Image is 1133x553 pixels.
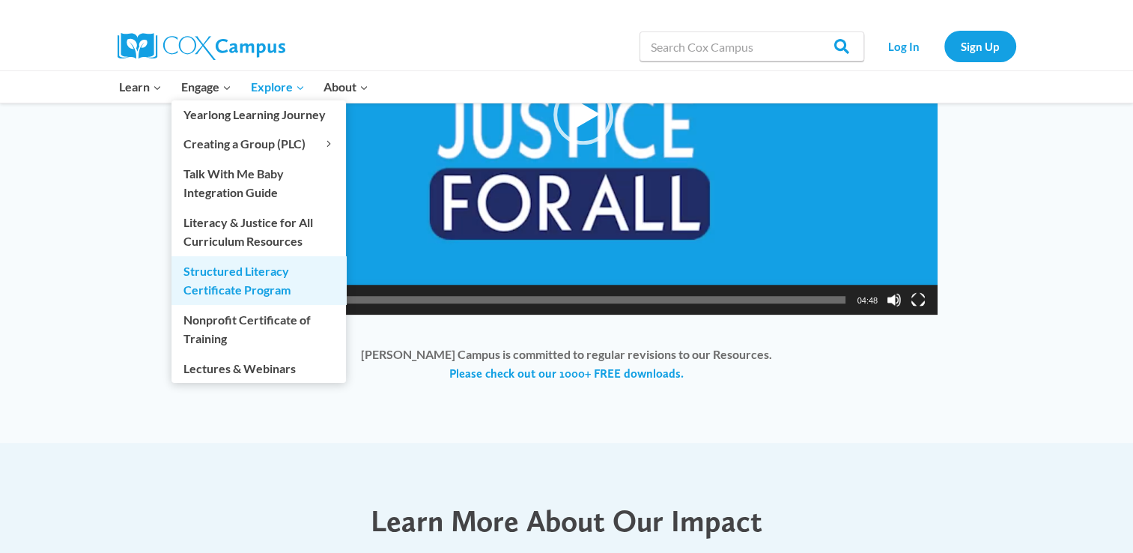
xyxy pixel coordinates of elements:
span: Time Slider [297,296,845,303]
button: Child menu of Creating a Group (PLC) [171,130,346,158]
img: Cox Campus [118,33,285,60]
button: Child menu of Engage [171,71,241,103]
p: [PERSON_NAME] Campus is committed to regular revisions to our Resources. [30,345,1103,383]
a: Lectures & Webinars [171,354,346,382]
a: Please check out our 1000+ FREE downloads. [449,366,684,382]
a: Structured Literacy Certificate Program [171,256,346,304]
input: Search Cox Campus [640,31,864,61]
button: Mute [887,292,902,307]
button: Fullscreen [911,292,926,307]
a: Sign Up [944,31,1016,61]
a: Yearlong Learning Journey [171,100,346,129]
span: 04:48 [857,296,878,305]
a: Nonprofit Certificate of Training [171,305,346,353]
a: Log In [872,31,937,61]
a: Learn More About Our Impact [371,503,762,539]
a: Literacy & Justice for All Curriculum Resources [171,208,346,256]
nav: Primary Navigation [110,71,378,103]
div: Play [553,85,613,145]
a: Talk With Me Baby Integration Guide [171,159,346,207]
nav: Secondary Navigation [872,31,1016,61]
button: Child menu of About [314,71,378,103]
button: Child menu of Explore [241,71,315,103]
button: Child menu of Learn [110,71,172,103]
